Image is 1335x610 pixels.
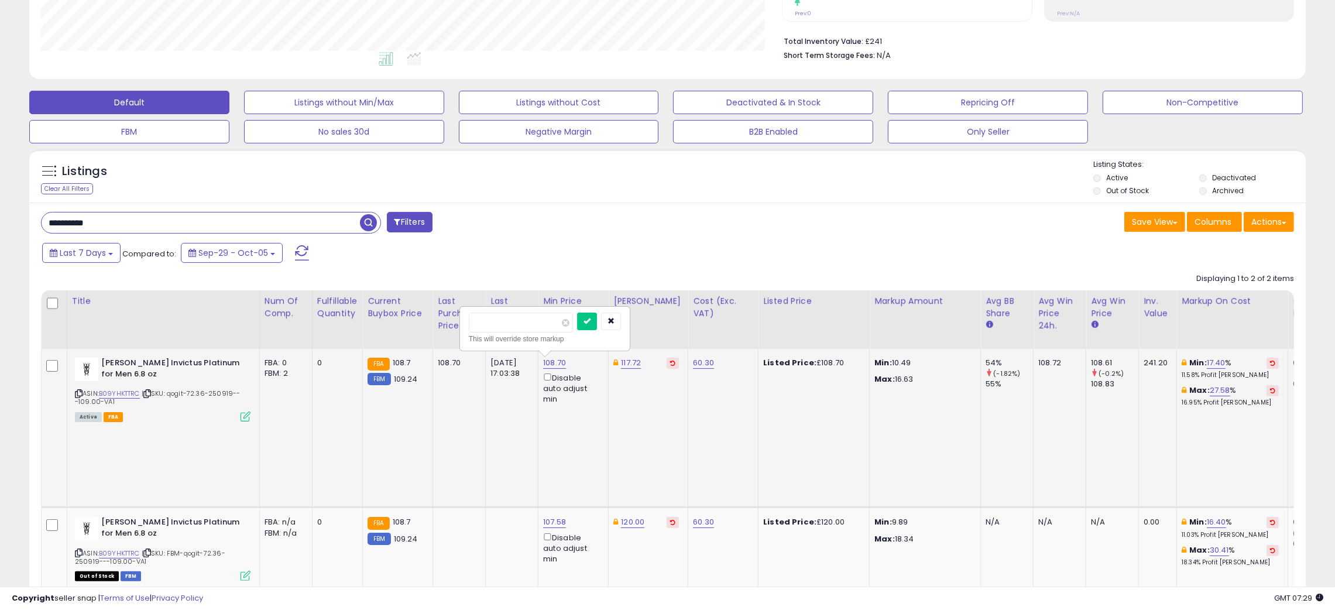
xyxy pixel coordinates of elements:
span: FBM [121,571,142,581]
b: Short Term Storage Fees: [784,50,875,60]
a: 16.40 [1207,516,1226,528]
p: 10.49 [874,358,972,368]
span: All listings currently available for purchase on Amazon [75,412,102,422]
button: B2B Enabled [673,120,873,143]
span: Sep-29 - Oct-05 [198,247,268,259]
small: Avg Win Price. [1091,320,1098,330]
a: 60.30 [693,357,714,369]
div: Fulfillable Quantity [317,295,358,320]
strong: Min: [874,357,892,368]
p: 16.95% Profit [PERSON_NAME] [1182,399,1279,407]
small: (0%) [1293,529,1309,538]
div: % [1182,385,1279,407]
div: Cost (Exc. VAT) [693,295,753,320]
small: FBA [368,517,389,530]
a: 60.30 [693,516,714,528]
b: [PERSON_NAME] Invictus Platinum for Men 6.8 oz [101,358,243,382]
a: 107.58 [543,516,566,528]
b: Max: [1189,544,1210,556]
img: 31Fmj8GOAiL._SL40_.jpg [75,358,98,381]
a: B09YHKTTRC [99,389,140,399]
small: Prev: N/A [1057,10,1080,17]
button: Repricing Off [888,91,1088,114]
span: | SKU: qogit-72.36-250919---109.00-VA1 [75,389,241,406]
div: % [1182,358,1279,379]
p: 11.58% Profit [PERSON_NAME] [1182,371,1279,379]
span: N/A [877,50,891,61]
div: Avg Win Price 24h. [1038,295,1081,332]
div: Disable auto adjust min [543,371,599,405]
a: Terms of Use [100,592,150,604]
div: [PERSON_NAME] [613,295,683,307]
button: Sep-29 - Oct-05 [181,243,283,263]
p: 18.34 [874,534,972,544]
div: Title [72,295,255,307]
button: Only Seller [888,120,1088,143]
span: | SKU: FBM-qogit-72.36-250919---109.00-VA1 [75,549,225,566]
button: Columns [1187,212,1242,232]
small: (-0.2%) [1099,369,1124,378]
button: Last 7 Days [42,243,121,263]
div: ASIN: [75,517,250,580]
div: 55% [986,379,1033,389]
div: This will override store markup [469,333,621,345]
div: Current Buybox Price [368,295,428,320]
a: 30.41 [1210,544,1229,556]
div: 108.70 [438,358,476,368]
strong: Max: [874,533,895,544]
div: 0 [317,358,354,368]
div: 108.61 [1091,358,1138,368]
button: Default [29,91,229,114]
small: FBM [368,373,390,385]
a: B09YHKTTRC [99,549,140,558]
div: N/A [1091,517,1130,527]
div: Avg Win Price [1091,295,1134,320]
p: 16.63 [874,374,972,385]
label: Active [1106,173,1128,183]
label: Archived [1212,186,1244,196]
div: Disable auto adjust min [543,531,599,564]
div: Displaying 1 to 2 of 2 items [1196,273,1294,285]
div: 241.20 [1144,358,1168,368]
a: 27.58 [1210,385,1230,396]
div: % [1182,545,1279,567]
label: Deactivated [1212,173,1256,183]
div: N/A [986,517,1024,527]
div: 108.83 [1091,379,1138,389]
b: Min: [1189,357,1207,368]
span: Columns [1195,216,1231,228]
span: 2025-10-13 07:29 GMT [1274,592,1323,604]
button: Listings without Min/Max [244,91,444,114]
div: Last Purchase Price [438,295,481,332]
span: FBA [104,412,123,422]
small: Avg BB Share. [986,320,993,330]
button: Listings without Cost [459,91,659,114]
span: Compared to: [122,248,176,259]
span: 109.24 [394,373,418,385]
small: Prev: 0 [795,10,811,17]
a: 108.70 [543,357,566,369]
label: Out of Stock [1106,186,1149,196]
div: Num of Comp. [265,295,307,320]
img: 31Fmj8GOAiL._SL40_.jpg [75,517,98,540]
div: Inv. value [1144,295,1172,320]
span: 108.7 [393,357,411,368]
div: Clear All Filters [41,183,93,194]
th: The percentage added to the cost of goods (COGS) that forms the calculator for Min & Max prices. [1177,290,1288,349]
div: 108.72 [1038,358,1077,368]
button: Negative Margin [459,120,659,143]
b: Total Inventory Value: [784,36,863,46]
button: Non-Competitive [1103,91,1303,114]
div: % [1182,517,1279,539]
p: 18.34% Profit [PERSON_NAME] [1182,558,1279,567]
div: £120.00 [763,517,860,527]
a: 120.00 [621,516,644,528]
strong: Min: [874,516,892,527]
div: N/A [1038,517,1077,527]
div: Last Purchase Date (GMT) [490,295,533,344]
div: ASIN: [75,358,250,420]
div: FBA: 0 [265,358,303,368]
div: FBA: n/a [265,517,303,527]
h5: Listings [62,163,107,180]
strong: Max: [874,373,895,385]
